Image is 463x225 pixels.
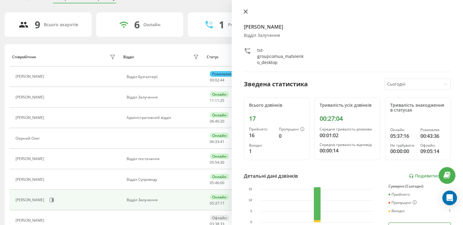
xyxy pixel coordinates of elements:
div: Розмовляє [210,71,234,77]
span: 05 [210,180,214,185]
span: 41 [220,139,224,144]
span: 30 [220,160,224,165]
div: Всього дзвінків [249,103,304,108]
div: Детальні дані дзвінків [244,172,298,180]
div: [PERSON_NAME] [16,116,46,120]
div: [PERSON_NAME] [16,218,46,223]
div: Онлайн [210,174,229,180]
div: 00:00:14 [320,147,375,154]
span: 11 [215,98,219,103]
div: Відділ [123,55,134,59]
div: [PERSON_NAME] [16,95,46,99]
div: Пропущені [388,200,417,205]
span: 44 [220,77,224,83]
div: Офлайн [420,143,446,148]
div: Пропущені [279,127,304,132]
div: Розмовляє [420,128,446,132]
div: [PERSON_NAME] [16,74,46,79]
div: Озірний Олег [16,136,41,141]
div: Середня тривалість відповіді [320,143,375,147]
text: 10 [248,198,252,202]
div: Онлайн [210,194,229,200]
span: 05 [210,201,214,206]
span: 46 [215,180,219,185]
a: Подивитись звіт [409,173,451,179]
text: 15 [248,187,252,191]
div: Відділ постачання [127,157,201,161]
div: 1 [219,19,224,30]
div: Онлайн [210,112,229,118]
div: 1 [249,148,274,155]
div: Відділ Залучення [127,198,201,202]
span: 05 [210,160,214,165]
div: 9 [35,19,40,30]
div: Вихідні [249,143,274,148]
div: 6 [134,19,140,30]
div: Не турбувати [390,143,416,148]
span: 00 [220,180,224,185]
span: 17 [220,201,224,206]
div: tst-groupcomua_matvienko_desktop [257,47,305,66]
div: 00:27:04 [320,115,375,122]
div: Відділ Залучення [127,95,201,99]
div: [PERSON_NAME] [16,198,46,202]
div: Сумарно (Сьогодні) [388,184,451,188]
div: Онлайн [210,133,229,138]
span: 02 [215,77,219,83]
div: Онлайн [143,22,160,27]
text: 5 [250,209,252,213]
div: : : [210,98,224,103]
div: : : [210,181,224,185]
div: Відділ Супроводу [127,177,201,182]
span: 33 [215,139,219,144]
div: Зведена статистика [244,80,308,89]
div: : : [210,140,224,144]
div: Офлайн [210,215,229,221]
h4: [PERSON_NAME] [244,23,451,30]
div: 09:05:14 [420,148,446,155]
div: [PERSON_NAME] [16,177,46,182]
div: 16 [249,132,274,139]
div: Онлайн [390,128,416,132]
div: Статус [207,55,219,59]
div: Всього акаунтів [44,22,78,27]
span: 06 [210,139,214,144]
div: Адміністративний відділ [127,116,201,120]
span: 00 [210,77,214,83]
div: Open Intercom Messenger [442,191,457,205]
div: Онлайн [210,153,229,159]
span: 25 [220,98,224,103]
div: Розмовляють [228,22,258,27]
div: Співробітник [12,55,36,59]
span: 11 [210,98,214,103]
div: Прийнято [388,192,410,197]
div: 17 [249,115,304,122]
div: Тривалість усіх дзвінків [320,103,375,108]
div: 0 [279,132,304,140]
div: Середня тривалість розмови [320,127,375,131]
div: : : [210,160,224,165]
div: : : [210,119,224,123]
div: Онлайн [210,91,229,97]
span: 06 [210,119,214,124]
div: 1 [449,209,451,213]
div: 00:01:02 [320,132,375,139]
div: 00:00:00 [390,148,416,155]
div: : : [210,78,224,82]
div: Тривалість знаходження в статусах [390,103,446,113]
span: 40 [215,119,219,124]
div: 05:37:16 [390,132,416,140]
div: Відділ Бухгалтерії [127,75,201,79]
span: 54 [215,160,219,165]
text: 0 [250,220,252,224]
div: : : [210,201,224,205]
div: Відділ Залучення [244,33,451,38]
div: Прийнято [249,127,274,131]
div: Вихідні [388,209,405,213]
span: 37 [215,201,219,206]
div: [PERSON_NAME] [16,157,46,161]
div: 00:43:36 [420,132,446,140]
span: 20 [220,119,224,124]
